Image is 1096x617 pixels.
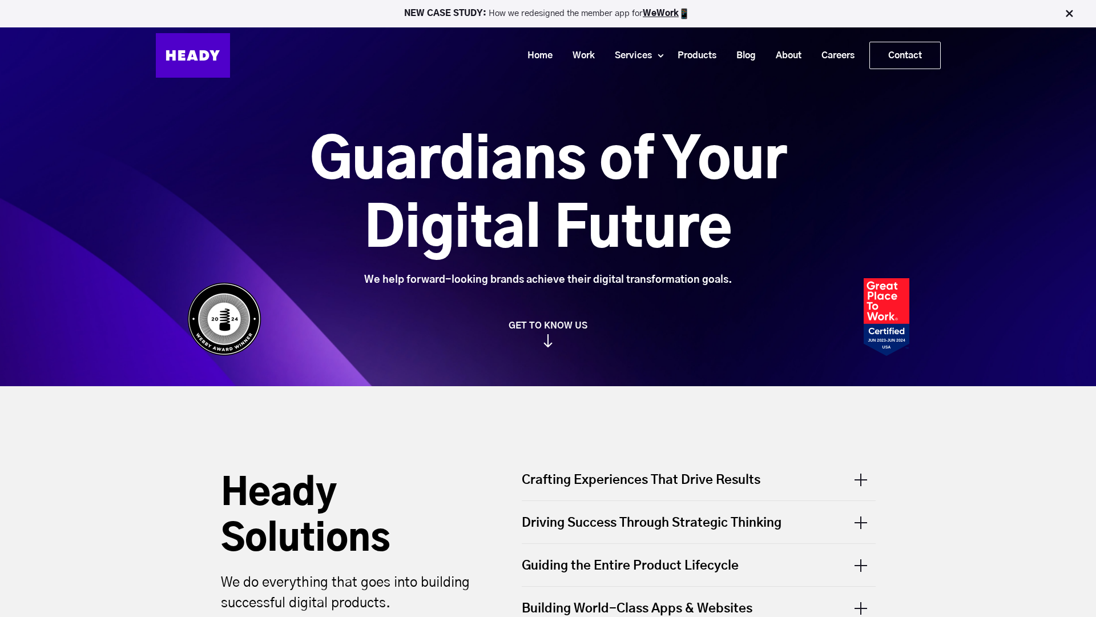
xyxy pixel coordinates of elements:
h1: Guardians of Your Digital Future [246,127,851,265]
img: Heady_Logo_Web-01 (1) [156,33,230,78]
a: Contact [870,42,940,69]
div: We help forward-looking brands achieve their digital transformation goals. [246,274,851,286]
div: Crafting Experiences That Drive Results [522,471,876,500]
h2: Heady Solutions [221,471,478,563]
a: Work [558,45,601,66]
img: Heady_2023_Certification_Badge [864,278,909,356]
a: Services [601,45,658,66]
p: How we redesigned the member app for [5,8,1091,19]
a: About [761,45,807,66]
div: Navigation Menu [241,42,941,69]
img: Heady_WebbyAward_Winner-4 [187,282,261,356]
div: Driving Success Through Strategic Thinking [522,501,876,543]
div: Guiding the Entire Product Lifecycle [522,544,876,586]
a: Home [513,45,558,66]
a: WeWork [643,9,679,18]
p: We do everything that goes into building successful digital products. [221,572,478,614]
a: Products [663,45,722,66]
img: app emoji [679,8,690,19]
img: arrow_down [543,334,553,347]
a: Careers [807,45,860,66]
strong: NEW CASE STUDY: [404,9,489,18]
img: Close Bar [1063,8,1075,19]
a: Blog [722,45,761,66]
a: GET TO KNOW US [182,320,915,347]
